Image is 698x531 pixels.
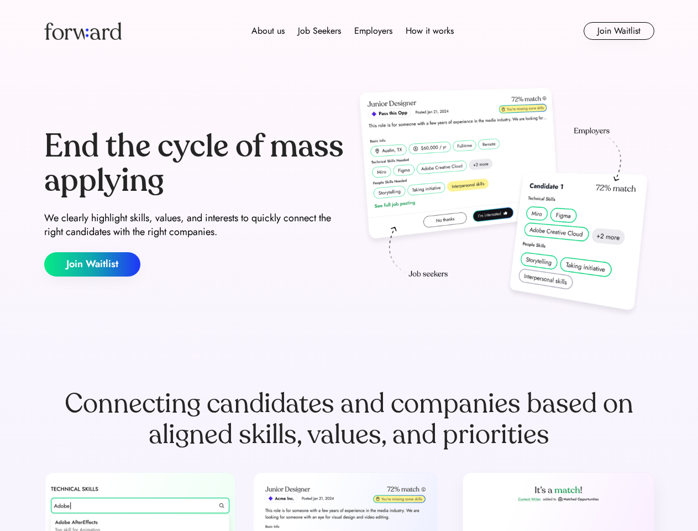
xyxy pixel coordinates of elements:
div: Connecting candidates and companies based on aligned skills, values, and priorities [44,388,654,450]
img: Forward logo [44,22,122,40]
div: Employers [354,24,392,38]
img: hero-image.png [354,84,654,322]
div: End the cycle of mass applying [44,129,345,197]
button: Join Waitlist [44,252,140,277]
div: We clearly highlight skills, values, and interests to quickly connect the right candidates with t... [44,211,345,239]
div: Job Seekers [298,24,341,38]
div: About us [251,24,285,38]
button: Join Waitlist [584,22,654,40]
div: How it works [406,24,454,38]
